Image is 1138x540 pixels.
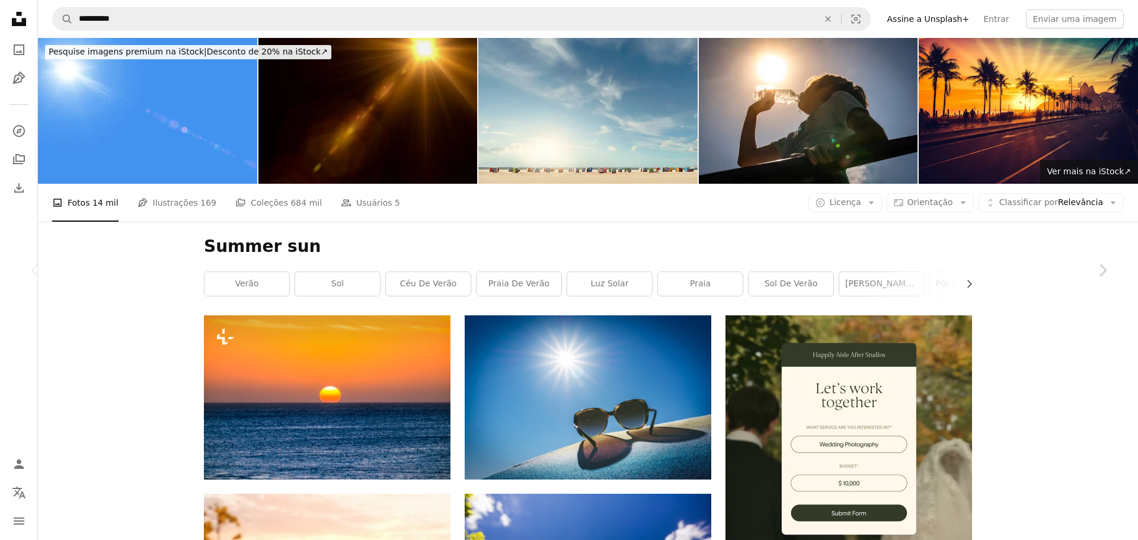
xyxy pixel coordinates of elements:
[295,272,380,296] a: sol
[976,9,1016,28] a: Entrar
[887,193,974,212] button: Orientação
[1040,160,1138,184] a: Ver mais na iStock↗
[7,148,31,171] a: Coleções
[235,184,322,222] a: Coleções 684 mil
[699,38,918,184] img: Menino bebendo água de uma garrafa em um dia quente ensolarado.
[7,66,31,90] a: Ilustrações
[958,272,972,296] button: rolar lista para a direita
[567,272,652,296] a: luz solar
[465,315,711,480] img: óculos de sol de armação marrom
[45,45,331,59] div: Desconto de 20% na iStock ↗
[204,272,289,296] a: verão
[204,315,450,480] img: Momento perfeito do pôr do sol quando o sol toca a água no meio do oceano na ilha tropical de fér...
[386,272,471,296] a: céu de verão
[204,392,450,402] a: Momento perfeito do pôr do sol quando o sol toca a água no meio do oceano na ilha tropical de fér...
[38,38,338,66] a: Pesquise imagens premium na iStock|Desconto de 20% na iStock↗
[53,8,73,30] button: Pesquise na Unsplash
[1067,213,1138,327] a: Próximo
[258,38,478,184] img: Renderização de luz de raios de sol digital isolada no fundo preto para design de sobreposição ou...
[395,196,400,209] span: 5
[138,184,216,222] a: Ilustrações 169
[658,272,743,296] a: praia
[808,193,881,212] button: Licença
[979,193,1124,212] button: Classificar porRelevância
[842,8,870,30] button: Pesquisa visual
[7,176,31,200] a: Histórico de downloads
[7,481,31,504] button: Idioma
[880,9,977,28] a: Assine a Unsplash+
[829,197,861,207] span: Licença
[930,272,1015,296] a: pôr do sol de verão
[907,197,953,207] span: Orientação
[999,197,1058,207] span: Classificar por
[204,236,972,257] h1: Summer sun
[7,38,31,62] a: Fotos
[7,509,31,533] button: Menu
[49,47,207,56] span: Pesquise imagens premium na iStock |
[1047,167,1131,176] span: Ver mais na iStock ↗
[839,272,924,296] a: [PERSON_NAME] de verão
[1026,9,1124,28] button: Enviar uma imagem
[52,7,871,31] form: Pesquise conteúdo visual em todo o site
[38,38,257,184] img: Sol no céu azul com lensflare
[478,38,698,184] img: Cadeiras de praia
[999,197,1103,209] span: Relevância
[200,196,216,209] span: 169
[7,452,31,476] a: Entrar / Cadastrar-se
[7,119,31,143] a: Explorar
[465,392,711,402] a: óculos de sol de armação marrom
[749,272,833,296] a: sol de verão
[919,38,1138,184] img: Incrível por do sol na praia de Ipanema, com raios de sol, Rio de Janeiro
[341,184,400,222] a: Usuários 5
[815,8,841,30] button: Limpar
[477,272,561,296] a: praia de verão
[290,196,322,209] span: 684 mil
